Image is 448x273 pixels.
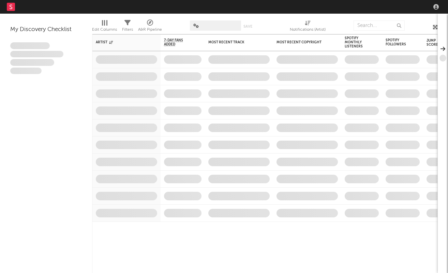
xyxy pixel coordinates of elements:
div: Artist [96,40,147,44]
span: Aliquam viverra [10,68,42,74]
div: Notifications (Artist) [290,17,326,37]
span: Lorem ipsum dolor [10,42,50,49]
div: Filters [122,17,133,37]
div: Spotify Monthly Listeners [345,36,369,48]
div: Filters [122,26,133,34]
div: My Discovery Checklist [10,26,82,34]
div: Spotify Followers [386,38,409,46]
span: Praesent ac interdum [10,59,54,66]
div: Most Recent Track [208,40,259,44]
div: Jump Score [427,39,444,47]
div: Edit Columns [92,17,117,37]
button: Save [243,25,252,28]
div: Most Recent Copyright [277,40,328,44]
span: Integer aliquet in purus et [10,51,63,58]
div: Edit Columns [92,26,117,34]
input: Search... [354,20,405,31]
div: Notifications (Artist) [290,26,326,34]
div: A&R Pipeline [138,17,162,37]
div: A&R Pipeline [138,26,162,34]
span: 7-Day Fans Added [164,38,191,46]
